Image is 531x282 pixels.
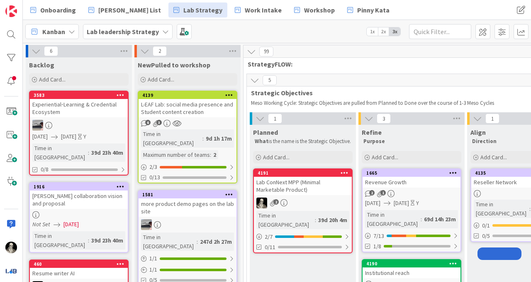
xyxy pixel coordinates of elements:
[89,236,125,245] div: 39d 23h 40m
[363,231,460,241] div: 7/13
[41,165,49,174] span: 0/8
[29,61,54,69] span: Backlog
[255,138,268,145] strong: What
[139,99,236,117] div: L-EAF Lab: social media presence and Student content creation
[472,138,497,145] strong: Direction
[141,150,210,159] div: Maximum number of teams
[316,215,349,225] div: 39d 20h 4m
[259,47,273,57] span: 99
[256,198,267,208] img: WS
[139,219,236,230] div: jB
[32,231,88,250] div: Time in [GEOGRAPHIC_DATA]
[139,162,236,172] div: 2/3
[366,170,460,176] div: 1665
[389,27,400,36] span: 3x
[265,233,273,241] span: 2 / 7
[30,260,128,268] div: 460
[138,61,210,69] span: NewPulled to workshop
[363,138,385,145] strong: Purpose
[363,169,460,177] div: 1665
[5,5,17,17] img: Visit kanbanzone.com
[254,177,352,195] div: Lab ConNext MPP (Minimal Marketable Product)
[363,177,460,188] div: Revenue Growth
[365,199,380,208] span: [DATE]
[289,2,340,17] a: Workshop
[365,210,421,228] div: Time in [GEOGRAPHIC_DATA]
[141,219,152,230] img: jB
[30,92,128,117] div: 3583Experiential‑Learning & Credential Ecosystem
[363,267,460,278] div: Institutional reach
[89,148,125,157] div: 39d 23h 40m
[482,221,490,230] span: 0 / 1
[63,220,79,229] span: [DATE]
[474,200,529,218] div: Time in [GEOGRAPHIC_DATA]
[32,132,48,141] span: [DATE]
[254,198,352,208] div: WS
[30,260,128,279] div: 460Resume writer AI
[30,99,128,117] div: Experiential‑Learning & Credential Ecosystem
[485,114,499,124] span: 1
[202,134,204,143] span: :
[156,120,162,125] span: 3
[378,27,389,36] span: 2x
[363,260,460,267] div: 4190
[139,92,236,99] div: 4139
[40,5,76,15] span: Onboarding
[32,120,43,131] img: jB
[141,233,197,251] div: Time in [GEOGRAPHIC_DATA]
[211,150,218,159] div: 2
[372,153,398,161] span: Add Card...
[263,153,290,161] span: Add Card...
[148,76,174,83] span: Add Card...
[30,268,128,279] div: Resume writer AI
[5,265,17,277] img: avatar
[373,242,381,251] span: 1/8
[29,91,129,176] a: 3583Experiential‑Learning & Credential EcosystemjB[DATE][DATE]YTime in [GEOGRAPHIC_DATA]:39d 23h ...
[204,134,234,143] div: 9d 1h 17m
[88,148,89,157] span: :
[529,204,531,213] span: :
[315,215,316,225] span: :
[357,5,390,15] span: Pinny Kata
[139,191,236,198] div: 1581
[197,237,198,246] span: :
[29,182,129,253] a: 1916[PERSON_NAME] collaboration vision and proposalNot Set[DATE]Time in [GEOGRAPHIC_DATA]:39d 23h...
[61,132,76,141] span: [DATE]
[263,75,277,85] span: 5
[145,120,151,125] span: 6
[198,237,234,246] div: 247d 2h 27m
[409,24,471,39] input: Quick Filter...
[34,261,128,267] div: 460
[39,76,66,83] span: Add Card...
[142,92,236,98] div: 4139
[210,150,211,159] span: :
[380,190,386,195] span: 1
[253,168,353,253] a: 4191Lab ConNext MPP (Minimal Marketable Product)WSTime in [GEOGRAPHIC_DATA]:39d 20h 4m2/70/11
[422,215,458,224] div: 69d 14h 23m
[5,242,17,253] img: WS
[256,211,315,229] div: Time in [GEOGRAPHIC_DATA]
[30,183,128,190] div: 1916
[470,128,486,136] span: Align
[149,163,157,171] span: 2 / 3
[245,5,282,15] span: Work Intake
[141,129,202,148] div: Time in [GEOGRAPHIC_DATA]
[30,190,128,209] div: [PERSON_NAME] collaboration vision and proposal
[265,243,275,252] span: 0/11
[30,183,128,209] div: 1916[PERSON_NAME] collaboration vision and proposal
[366,261,460,267] div: 4190
[268,114,282,124] span: 1
[149,265,157,274] span: 1 / 1
[367,27,378,36] span: 1x
[482,232,490,240] span: 0/5
[230,2,287,17] a: Work Intake
[139,198,236,217] div: more product demo pages on the lab site
[149,254,157,263] span: 1 / 1
[139,253,236,264] div: 1/1
[363,169,460,188] div: 1665Revenue Growth
[373,232,384,240] span: 7 / 13
[83,132,86,141] div: Y
[25,2,81,17] a: Onboarding
[34,184,128,190] div: 1916
[255,138,351,145] p: is the name is the Strategic Objective.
